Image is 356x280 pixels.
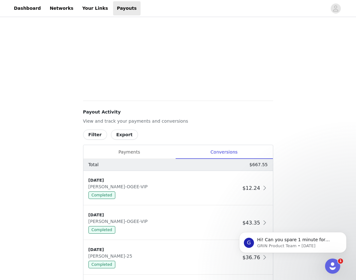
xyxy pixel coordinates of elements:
[88,161,99,168] p: Total
[83,109,273,115] h4: Payout Activity
[88,177,240,184] div: [DATE]
[88,191,115,199] span: Completed
[10,1,45,15] a: Dashboard
[250,161,268,168] p: $667.55
[88,219,150,224] span: [PERSON_NAME]-OGEE-VIP
[78,1,112,15] a: Your Links
[88,247,240,253] div: [DATE]
[175,145,273,159] div: Conversions
[88,212,240,218] div: [DATE]
[325,259,340,274] iframe: Intercom live chat
[83,206,273,240] div: clickable-list-item
[88,184,150,189] span: [PERSON_NAME]-OGEE-VIP
[111,130,138,140] button: Export
[230,219,356,263] iframe: Intercom notifications message
[333,3,339,14] div: avatar
[88,226,115,234] span: Completed
[83,145,175,159] div: Payments
[88,261,115,268] span: Completed
[46,1,77,15] a: Networks
[83,240,273,275] div: clickable-list-item
[83,130,107,140] button: Filter
[242,185,260,191] span: $12.24
[88,254,135,259] span: [PERSON_NAME]-25
[83,118,273,125] p: View and track your payments and conversions
[338,259,343,264] span: 1
[113,1,141,15] a: Payouts
[83,171,273,206] div: clickable-list-item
